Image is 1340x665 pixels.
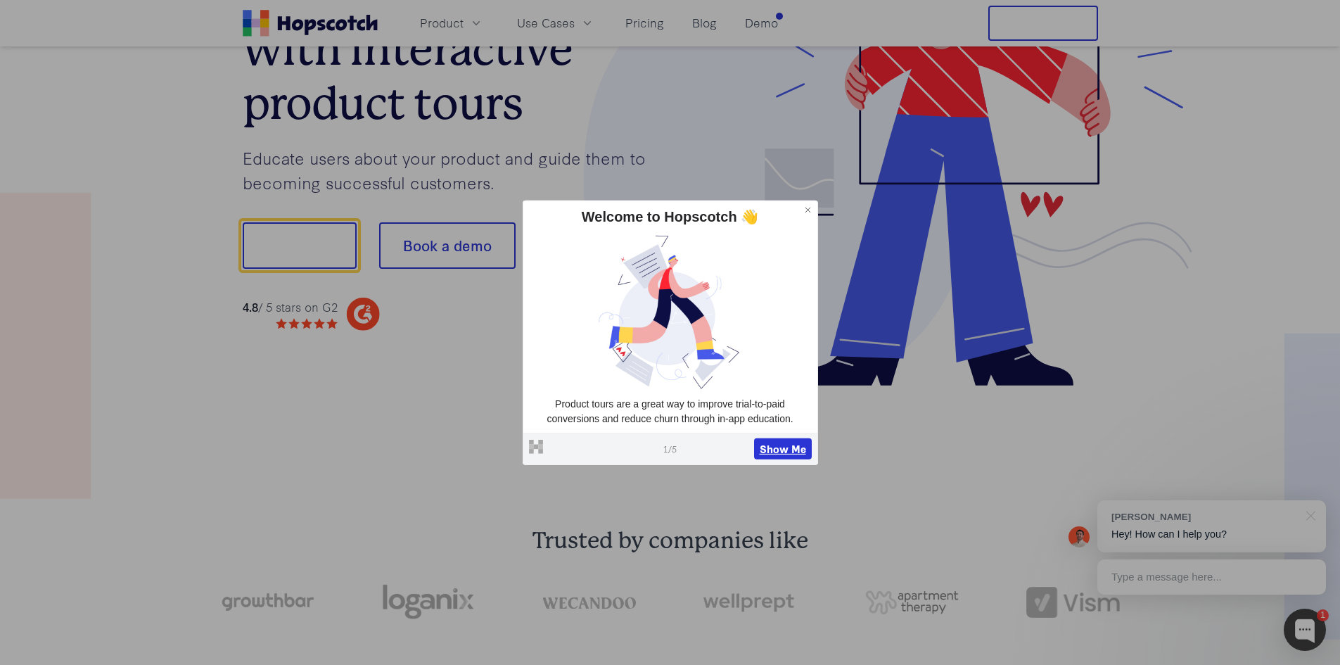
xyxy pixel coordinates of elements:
span: Use Cases [517,14,575,32]
img: vism logo [1026,587,1120,618]
img: wellprept logo [703,589,797,615]
div: / 5 stars on G2 [243,298,338,316]
a: Blog [687,11,722,34]
span: 1 / 5 [663,442,677,455]
div: 1 [1317,609,1329,621]
img: dtvkmnrd7ysugpuhd2bz.jpg [529,232,812,391]
span: Product [420,14,464,32]
img: wecandoo-logo [542,595,636,609]
img: Mark Spera [1068,526,1090,547]
p: Educate users about your product and guide them to becoming successful customers. [243,146,670,194]
img: loganix-logo [381,578,475,627]
strong: 4.8 [243,298,258,315]
a: Demo [739,11,784,34]
div: Type a message here... [1097,559,1326,595]
a: Pricing [620,11,670,34]
img: png-apartment-therapy-house-studio-apartment-home [865,590,959,614]
a: Home [243,10,378,37]
button: Use Cases [509,11,603,34]
button: Show Me [754,438,812,460]
button: Show me! [243,222,357,269]
button: Book a demo [379,222,516,269]
img: growthbar-logo [220,593,314,611]
div: [PERSON_NAME] [1111,510,1298,524]
button: Product [411,11,492,34]
button: Free Trial [988,6,1098,41]
div: Welcome to Hopscotch 👋 [529,206,812,226]
h2: Trusted by companies like [153,527,1188,555]
p: Hey! How can I help you? [1111,527,1312,542]
p: Product tours are a great way to improve trial-to-paid conversions and reduce churn through in-ap... [529,396,812,426]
